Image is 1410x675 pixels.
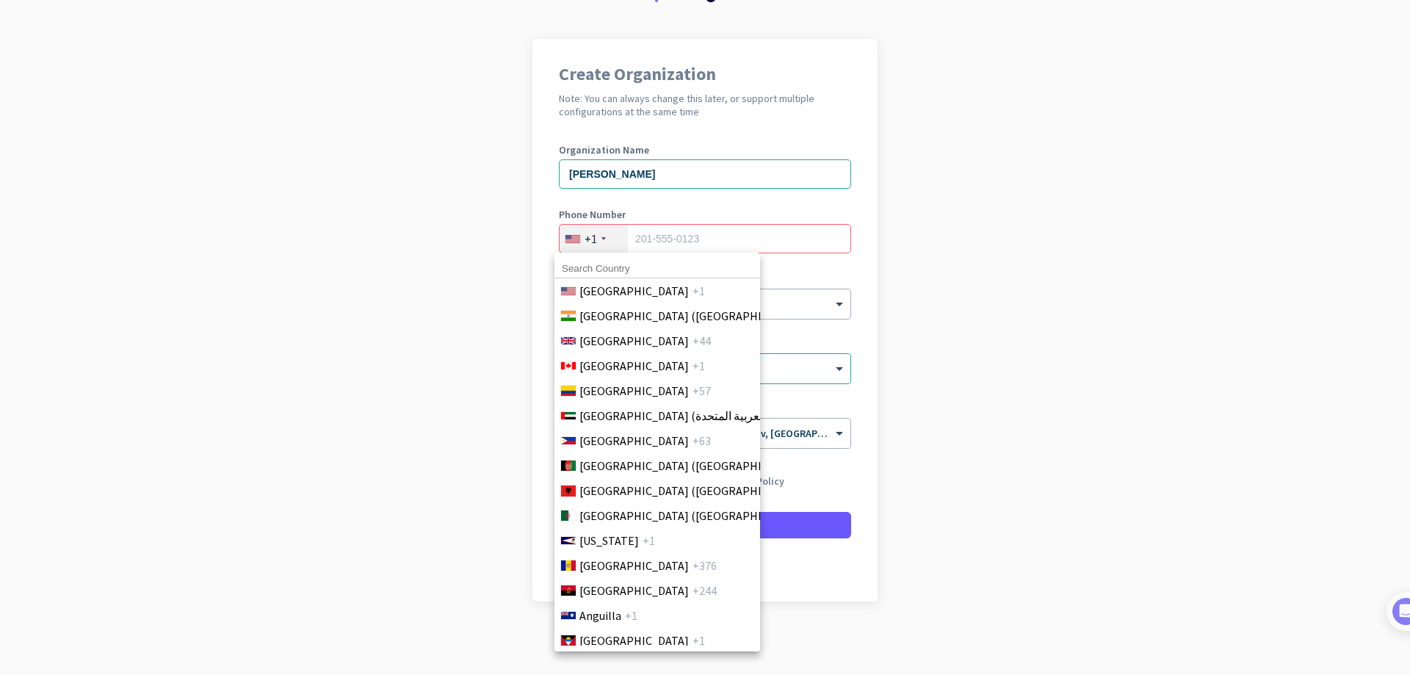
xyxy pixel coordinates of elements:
[693,432,711,450] span: +63
[579,332,689,350] span: [GEOGRAPHIC_DATA]
[579,557,689,574] span: [GEOGRAPHIC_DATA]
[579,532,639,549] span: [US_STATE]
[579,357,689,375] span: [GEOGRAPHIC_DATA]
[554,259,760,278] input: Search Country
[579,282,689,300] span: [GEOGRAPHIC_DATA]
[579,407,811,425] span: [GEOGRAPHIC_DATA] (‫الإمارات العربية المتحدة‬‎)
[693,582,717,599] span: +244
[693,557,717,574] span: +376
[625,607,637,624] span: +1
[579,432,689,450] span: [GEOGRAPHIC_DATA]
[579,382,689,400] span: [GEOGRAPHIC_DATA]
[693,332,711,350] span: +44
[643,532,655,549] span: +1
[579,457,809,474] span: [GEOGRAPHIC_DATA] (‫[GEOGRAPHIC_DATA]‬‎)
[579,482,809,499] span: [GEOGRAPHIC_DATA] ([GEOGRAPHIC_DATA])
[693,282,705,300] span: +1
[579,307,809,325] span: [GEOGRAPHIC_DATA] ([GEOGRAPHIC_DATA])
[579,607,621,624] span: Anguilla
[693,632,705,649] span: +1
[693,357,705,375] span: +1
[579,507,809,524] span: [GEOGRAPHIC_DATA] (‫[GEOGRAPHIC_DATA]‬‎)
[579,582,689,599] span: [GEOGRAPHIC_DATA]
[579,632,689,649] span: [GEOGRAPHIC_DATA]
[693,382,711,400] span: +57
